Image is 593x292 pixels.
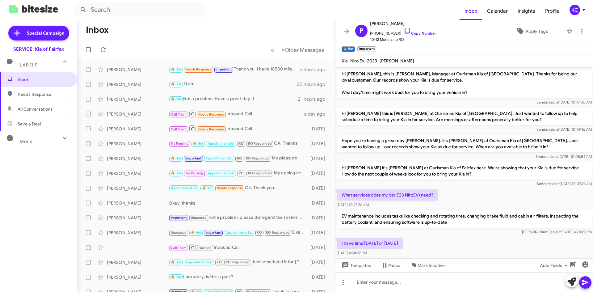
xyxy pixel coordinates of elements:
[267,44,328,56] nav: Page navigation example
[564,5,586,15] button: KC
[500,26,563,37] button: Apply Tags
[271,46,274,54] span: «
[169,125,307,133] div: Inbound Call
[205,156,233,160] span: Appointment Set
[169,200,307,206] div: Okay, thanks
[525,26,548,37] span: Apply Tags
[535,260,574,271] button: Auto Fields
[337,162,592,180] p: Hi [PERSON_NAME] it's [PERSON_NAME] at Ourisman Kia of Fairfax here. We're showing that your Kia ...
[18,121,41,127] span: Save a Deal
[107,230,169,236] div: [PERSON_NAME]
[169,66,300,73] div: Thank you. I have 18500 miles on the car
[107,126,169,132] div: [PERSON_NAME]
[237,156,242,160] span: RO
[191,216,207,220] span: Unpaused
[248,171,272,175] span: RO Responded
[185,171,203,175] span: Try Pausing
[357,46,376,52] small: Important
[8,26,69,40] a: Special Campaign
[171,82,181,86] span: 🔥 Hot
[169,259,307,266] div: Just scheduled it for [DATE]
[536,127,592,132] span: Sender [DATE] 10:14:46 AM
[307,259,330,265] div: [DATE]
[337,135,592,152] p: Hope you're having a great day [PERSON_NAME]. it's [PERSON_NAME] at Ourisman Kia of [GEOGRAPHIC_D...
[307,200,330,206] div: [DATE]
[217,186,243,190] span: Needs Response
[169,184,307,192] div: Ok. Thank you.
[225,231,253,235] span: Appointment Set
[522,230,592,234] span: [PERSON_NAME] [DATE] 4:20:23 PM
[171,156,181,160] span: 🔥 Hot
[376,260,405,271] button: Pause
[198,112,225,116] span: Needs Response
[169,273,307,281] div: I am sorry, is this a part?
[337,108,592,125] p: Hi [PERSON_NAME] this is [PERSON_NAME] at Ourisman Kia of [GEOGRAPHIC_DATA]. Just wanted to follo...
[226,260,250,264] span: RO Responded
[217,260,221,264] span: RO
[208,171,235,175] span: Appointment Set
[388,260,400,271] span: Pause
[202,186,212,190] span: 🔥 Hot
[246,156,270,160] span: RO Responded
[307,170,330,176] div: [DATE]
[107,185,169,191] div: [PERSON_NAME]
[342,58,348,64] span: Kia
[307,215,330,221] div: [DATE]
[405,260,450,271] button: Mark Inactive
[107,170,169,176] div: [PERSON_NAME]
[337,251,367,255] span: [DATE] 4:58:37 PM
[107,274,169,280] div: [PERSON_NAME]
[198,127,225,131] span: Needs Response
[169,243,307,251] div: Inbound Call
[107,81,169,87] div: [PERSON_NAME]
[171,97,181,101] span: 🔥 Hot
[13,46,64,52] div: SERVICE: Kia of Fairfax
[337,189,438,201] p: What services does my car ('23 NiroEV) need?
[266,231,290,235] span: RO Responded
[551,230,561,234] span: said at
[239,142,244,146] span: RO
[307,126,330,132] div: [DATE]
[18,91,70,97] span: Needs Response
[107,141,169,147] div: [PERSON_NAME]
[107,215,169,221] div: [PERSON_NAME]
[193,142,203,146] span: 🔥 Hot
[185,260,212,264] span: Appointment Set
[171,260,181,264] span: 🔥 Hot
[537,181,592,186] span: Sender [DATE] 10:07:21 AM
[171,171,181,175] span: 🔥 Hot
[171,231,187,235] span: Unpaused
[307,230,330,236] div: [DATE]
[171,275,181,279] span: 🔥 Hot
[513,2,540,20] a: Insights
[367,58,377,64] span: 2023
[482,2,513,20] a: Calendar
[337,68,592,98] p: Hi [PERSON_NAME], this is [PERSON_NAME], Manager at Ourisman Kia of [GEOGRAPHIC_DATA]. Thanks for...
[540,2,564,20] a: Profile
[171,127,187,131] span: Call Them
[460,2,482,20] a: Inbox
[300,66,330,73] div: 3 hours ago
[171,142,189,146] span: Try Pausing
[304,111,330,117] div: a day ago
[285,47,324,53] span: Older Messages
[337,210,592,228] p: EV maintenance includes tasks like checking and rotating tires, changing brake fluid and cabin ai...
[171,112,187,116] span: Call Them
[307,185,330,191] div: [DATE]
[340,260,371,271] span: Templates
[18,76,70,83] span: Inbox
[337,238,403,249] p: I have time [DATE] or [DATE]
[536,100,592,104] span: Sender [DATE] 10:17:06 AM
[205,231,221,235] span: Important
[536,154,592,159] span: Sender [DATE] 10:08:54 AM
[307,244,330,251] div: [DATE]
[342,46,355,52] small: 🔥 Hot
[370,27,436,36] span: [PHONE_NUMBER]
[549,100,559,104] span: said at
[107,66,169,73] div: [PERSON_NAME]
[27,30,64,36] span: Special Campaign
